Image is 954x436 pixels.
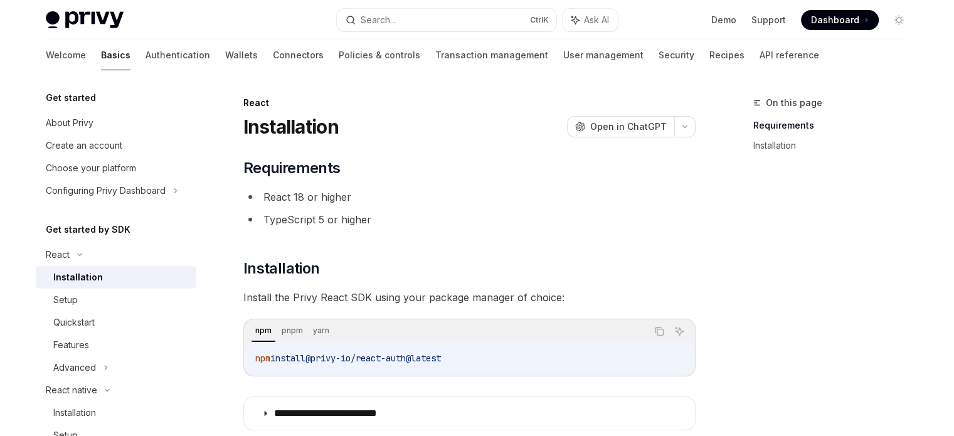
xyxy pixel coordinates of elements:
h1: Installation [243,115,339,138]
span: On this page [766,95,822,110]
div: Quickstart [53,315,95,330]
a: Basics [101,40,130,70]
div: Advanced [53,360,96,375]
a: Recipes [709,40,745,70]
span: install [270,353,305,364]
a: Welcome [46,40,86,70]
span: npm [255,353,270,364]
a: Installation [36,266,196,289]
button: Open in ChatGPT [567,116,674,137]
span: Dashboard [811,14,859,26]
div: Installation [53,270,103,285]
div: React [46,247,70,262]
button: Search...CtrlK [337,9,556,31]
span: Open in ChatGPT [590,120,667,133]
div: Create an account [46,138,122,153]
a: About Privy [36,112,196,134]
span: Installation [243,258,320,279]
div: Installation [53,405,96,420]
button: Ask AI [671,323,687,339]
a: Installation [753,136,919,156]
div: pnpm [278,323,307,338]
a: Authentication [146,40,210,70]
div: Setup [53,292,78,307]
a: API reference [760,40,819,70]
h5: Get started [46,90,96,105]
li: React 18 or higher [243,188,696,206]
span: Install the Privy React SDK using your package manager of choice: [243,289,696,306]
img: light logo [46,11,124,29]
div: Features [53,338,89,353]
button: Ask AI [563,9,618,31]
li: TypeScript 5 or higher [243,211,696,228]
h5: Get started by SDK [46,222,130,237]
button: Toggle dark mode [889,10,909,30]
a: Setup [36,289,196,311]
a: Support [751,14,786,26]
a: Connectors [273,40,324,70]
a: Demo [711,14,736,26]
a: Wallets [225,40,258,70]
a: Dashboard [801,10,879,30]
div: npm [252,323,275,338]
div: About Privy [46,115,93,130]
a: Create an account [36,134,196,157]
span: Ask AI [584,14,609,26]
a: Requirements [753,115,919,136]
a: User management [563,40,644,70]
div: Search... [361,13,396,28]
a: Choose your platform [36,157,196,179]
div: Configuring Privy Dashboard [46,183,166,198]
span: Ctrl K [530,15,549,25]
div: React native [46,383,97,398]
div: yarn [309,323,333,338]
a: Security [659,40,694,70]
span: Requirements [243,158,341,178]
button: Copy the contents from the code block [651,323,667,339]
a: Policies & controls [339,40,420,70]
a: Quickstart [36,311,196,334]
a: Features [36,334,196,356]
span: @privy-io/react-auth@latest [305,353,441,364]
div: Choose your platform [46,161,136,176]
a: Installation [36,401,196,424]
a: Transaction management [435,40,548,70]
div: React [243,97,696,109]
